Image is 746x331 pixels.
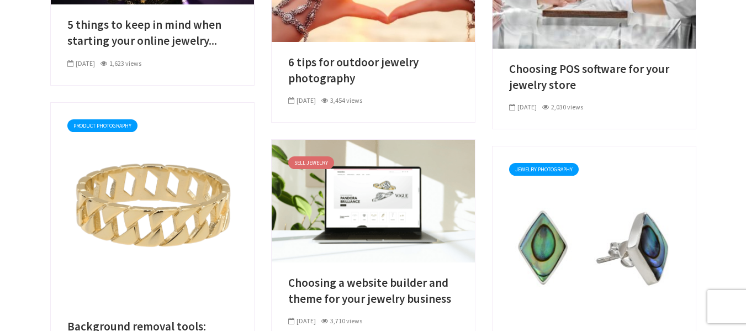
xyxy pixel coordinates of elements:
[542,102,583,112] div: 2,030 views
[288,55,458,86] a: 6 tips for outdoor jewelry photography
[100,59,141,69] div: 1,623 views
[67,119,137,132] a: Product Photography
[288,96,316,104] span: [DATE]
[509,163,579,176] a: Jewelry Photography
[272,195,475,206] a: Choosing a website builder and theme for your jewelry business
[288,275,458,307] a: Choosing a website builder and theme for your jewelry business
[67,59,95,67] span: [DATE]
[51,197,254,208] a: Background removal tools: Remove.bg review
[493,241,696,253] a: 2020 jewelry photography samples
[509,61,679,93] a: Choosing POS software for your jewelry store
[321,96,362,106] div: 3,454 views
[321,316,362,326] div: 3,710 views
[509,103,537,111] span: [DATE]
[288,156,334,169] a: Sell Jewelry
[67,17,237,49] a: 5 things to keep in mind when starting your online jewelry...
[288,317,316,325] span: [DATE]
